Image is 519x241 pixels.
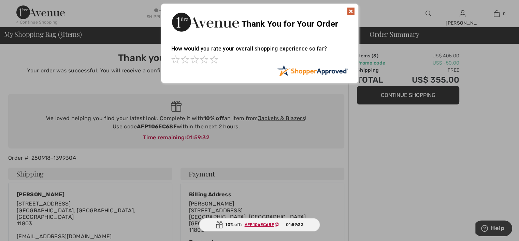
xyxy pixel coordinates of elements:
[15,5,29,11] span: Help
[242,19,338,29] span: Thank You for Your Order
[171,11,240,33] img: Thank You for Your Order
[245,222,274,227] ins: AFP106EC68F
[216,221,222,228] img: Gift.svg
[171,39,348,65] div: How would you rate your overall shopping experience so far?
[286,222,303,228] span: 01:59:32
[199,218,320,231] div: 10% off:
[347,7,355,15] img: x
